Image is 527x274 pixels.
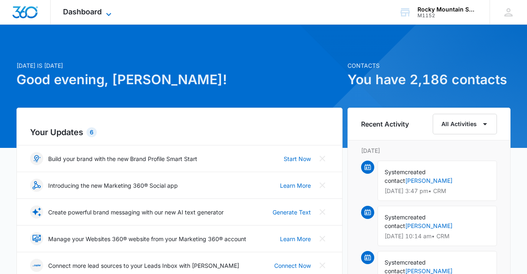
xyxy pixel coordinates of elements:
span: System [385,259,405,266]
a: Generate Text [273,208,311,216]
a: Connect Now [274,261,311,270]
p: Contacts [347,61,511,70]
p: Introducing the new Marketing 360® Social app [48,181,178,190]
a: [PERSON_NAME] [405,177,452,184]
span: created contact [385,168,426,184]
h6: Recent Activity [361,119,409,129]
p: [DATE] is [DATE] [16,61,343,70]
button: All Activities [433,114,497,134]
p: Build your brand with the new Brand Profile Smart Start [48,154,197,163]
p: [DATE] 3:47 pm • CRM [385,188,490,194]
div: account id [417,13,478,18]
p: [DATE] [361,146,497,155]
p: Create powerful brand messaging with our new AI text generator [48,208,224,216]
h1: You have 2,186 contacts [347,70,511,90]
p: Connect more lead sources to your Leads Inbox with [PERSON_NAME] [48,261,239,270]
button: Close [316,232,329,245]
a: Start Now [284,154,311,163]
h2: Your Updates [30,126,329,138]
span: System [385,168,405,175]
div: account name [417,6,478,13]
p: [DATE] 10:14 am • CRM [385,233,490,239]
span: created contact [385,214,426,229]
div: 6 [86,127,97,137]
a: Learn More [280,235,311,243]
p: Manage your Websites 360® website from your Marketing 360® account [48,235,246,243]
a: Learn More [280,181,311,190]
h1: Good evening, [PERSON_NAME]! [16,70,343,90]
span: Dashboard [63,7,102,16]
button: Close [316,152,329,165]
span: System [385,214,405,221]
button: Close [316,259,329,272]
a: [PERSON_NAME] [405,222,452,229]
button: Close [316,205,329,219]
button: Close [316,179,329,192]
